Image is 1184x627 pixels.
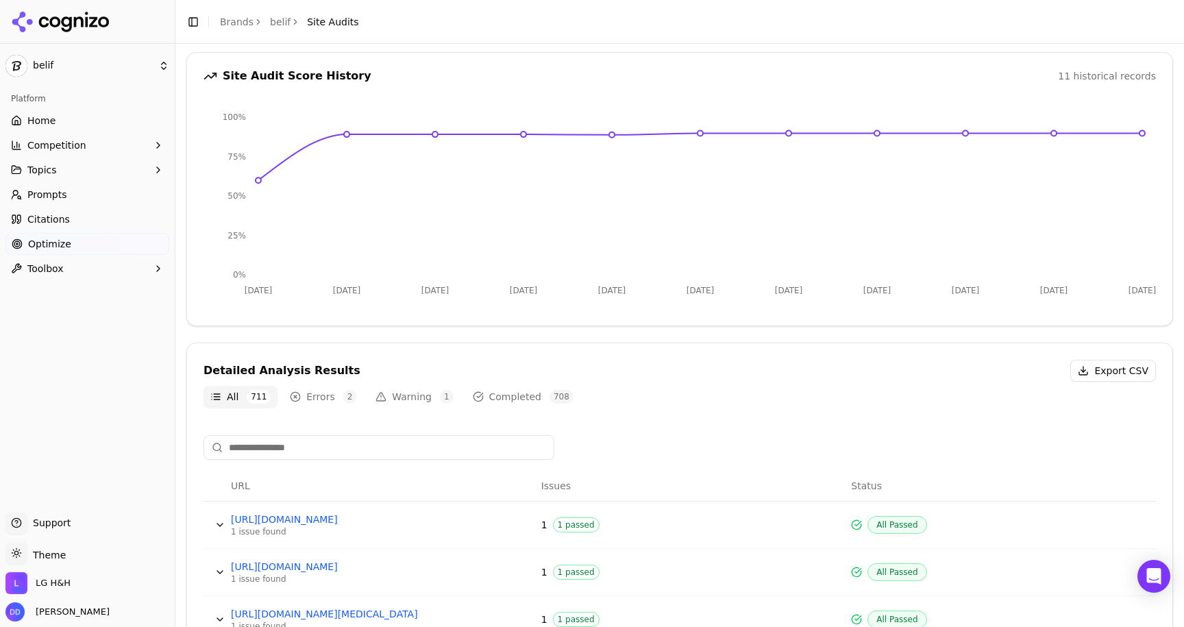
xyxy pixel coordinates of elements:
[1058,69,1156,83] div: 11 historical records
[541,613,547,626] span: 1
[1128,286,1157,295] tspan: [DATE]
[775,286,803,295] tspan: [DATE]
[5,110,169,132] a: Home
[220,15,359,29] nav: breadcrumb
[203,386,277,408] button: All711
[30,606,110,618] span: [PERSON_NAME]
[1040,286,1068,295] tspan: [DATE]
[27,188,67,201] span: Prompts
[33,60,153,72] span: belif
[421,286,449,295] tspan: [DATE]
[440,390,454,404] span: 1
[5,602,25,622] img: Dmitry Dobrenko
[5,55,27,77] img: belif
[5,208,169,230] a: Citations
[231,479,250,493] span: URL
[245,286,273,295] tspan: [DATE]
[5,88,169,110] div: Platform
[553,612,600,627] span: 1 passed
[223,112,246,122] tspan: 100%
[5,159,169,181] button: Topics
[343,390,357,404] span: 2
[231,607,436,621] a: [URL][DOMAIN_NAME][MEDICAL_DATA]
[687,286,715,295] tspan: [DATE]
[536,471,846,502] th: Issues
[283,386,363,408] button: Errors2
[369,386,460,408] button: Warning1
[863,286,891,295] tspan: [DATE]
[5,233,169,255] a: Optimize
[227,231,246,241] tspan: 25%
[233,270,246,280] tspan: 0%
[203,69,371,83] div: Site Audit Score History
[333,286,361,295] tspan: [DATE]
[5,572,71,594] button: Open organization switcher
[952,286,980,295] tspan: [DATE]
[247,390,271,404] span: 711
[227,191,246,201] tspan: 50%
[227,152,246,162] tspan: 75%
[231,526,436,537] div: 1 issue found
[28,237,71,251] span: Optimize
[231,574,436,585] div: 1 issue found
[220,16,254,27] a: Brands
[270,15,291,29] a: belif
[27,212,70,226] span: Citations
[27,550,66,561] span: Theme
[846,471,1156,502] th: Status
[1137,560,1170,593] div: Open Intercom Messenger
[867,563,926,581] span: All Passed
[851,479,882,493] span: Status
[5,184,169,206] a: Prompts
[36,577,71,589] span: LG H&H
[1070,360,1156,382] button: Export CSV
[553,565,600,580] span: 1 passed
[5,258,169,280] button: Toolbox
[867,516,926,534] span: All Passed
[598,286,626,295] tspan: [DATE]
[27,138,86,152] span: Competition
[307,15,358,29] span: Site Audits
[5,602,110,622] button: Open user button
[510,286,538,295] tspan: [DATE]
[5,572,27,594] img: LG H&H
[553,517,600,532] span: 1 passed
[27,262,64,275] span: Toolbox
[27,163,57,177] span: Topics
[203,365,360,376] div: Detailed Analysis Results
[27,516,71,530] span: Support
[27,114,56,127] span: Home
[550,390,573,404] span: 708
[231,513,436,526] a: [URL][DOMAIN_NAME]
[541,518,547,532] span: 1
[541,479,571,493] span: Issues
[231,560,436,574] a: [URL][DOMAIN_NAME]
[541,565,547,579] span: 1
[466,386,580,408] button: Completed708
[225,471,536,502] th: URL
[5,134,169,156] button: Competition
